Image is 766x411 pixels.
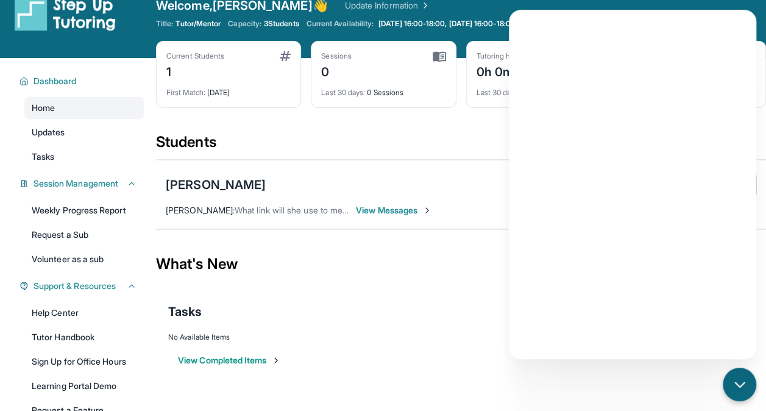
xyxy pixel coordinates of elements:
[307,19,374,29] span: Current Availability:
[321,88,365,97] span: Last 30 days :
[24,97,144,119] a: Home
[509,10,756,359] iframe: Chatbot
[156,19,173,29] span: Title:
[24,375,144,397] a: Learning Portal Demo
[378,19,656,29] span: [DATE] 16:00-18:00, [DATE] 16:00-18:00, [DATE] 16:00-18:00, [DATE] 16:00-18:00
[166,51,224,61] div: Current Students
[723,368,756,401] button: chat-button
[321,61,352,80] div: 0
[264,19,299,29] span: 3 Students
[29,177,137,190] button: Session Management
[24,302,144,324] a: Help Center
[24,351,144,373] a: Sign Up for Office Hours
[166,80,291,98] div: [DATE]
[29,280,137,292] button: Support & Resources
[24,224,144,246] a: Request a Sub
[178,354,281,366] button: View Completed Items
[477,61,525,80] div: 0h 0m
[34,280,116,292] span: Support & Resources
[433,51,446,62] img: card
[356,204,432,216] span: View Messages
[32,102,55,114] span: Home
[422,205,432,215] img: Chevron-Right
[166,176,266,193] div: [PERSON_NAME]
[34,75,77,87] span: Dashboard
[156,237,766,291] div: What's New
[168,303,202,320] span: Tasks
[280,51,291,61] img: card
[166,61,224,80] div: 1
[168,332,754,342] div: No Available Items
[176,19,221,29] span: Tutor/Mentor
[24,121,144,143] a: Updates
[32,151,54,163] span: Tasks
[24,146,144,168] a: Tasks
[29,75,137,87] button: Dashboard
[477,51,525,61] div: Tutoring hours
[235,205,389,215] span: What link will she use to meet with you?
[321,51,352,61] div: Sessions
[376,19,658,29] a: [DATE] 16:00-18:00, [DATE] 16:00-18:00, [DATE] 16:00-18:00, [DATE] 16:00-18:00
[321,80,445,98] div: 0 Sessions
[32,126,65,138] span: Updates
[24,199,144,221] a: Weekly Progress Report
[156,132,766,159] div: Students
[24,248,144,270] a: Volunteer as a sub
[24,326,144,348] a: Tutor Handbook
[477,88,520,97] span: Last 30 days :
[228,19,261,29] span: Capacity:
[34,177,118,190] span: Session Management
[166,88,205,97] span: First Match :
[477,80,601,98] div: 0h 0m
[166,205,235,215] span: [PERSON_NAME] :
